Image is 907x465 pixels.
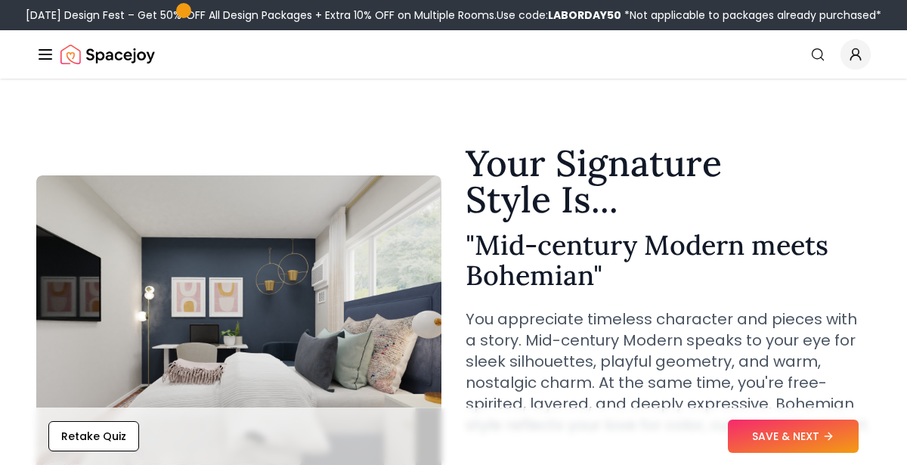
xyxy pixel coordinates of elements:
button: Retake Quiz [48,421,139,451]
p: You appreciate timeless character and pieces with a story. Mid-century Modern speaks to your eye ... [466,308,871,436]
div: [DATE] Design Fest – Get 50% OFF All Design Packages + Extra 10% OFF on Multiple Rooms. [26,8,881,23]
b: LABORDAY50 [548,8,621,23]
button: SAVE & NEXT [728,420,859,453]
span: *Not applicable to packages already purchased* [621,8,881,23]
img: Spacejoy Logo [60,39,155,70]
span: Use code: [497,8,621,23]
nav: Global [36,30,871,79]
a: Spacejoy [60,39,155,70]
h2: " Mid-century Modern meets Bohemian " [466,230,871,290]
h1: Your Signature Style Is... [466,145,871,218]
